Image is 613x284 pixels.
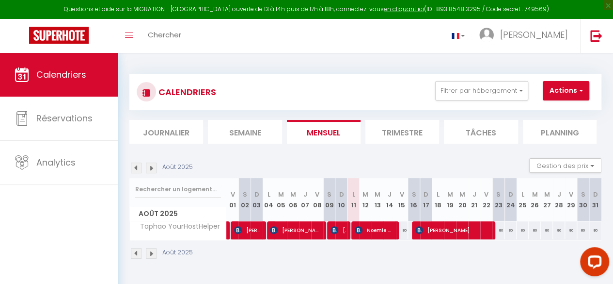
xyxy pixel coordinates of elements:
img: Super Booking [29,27,89,44]
li: Tâches [444,120,518,144]
iframe: LiveChat chat widget [572,243,613,284]
img: ... [479,28,494,42]
abbr: M [362,190,368,199]
th: 01 [227,178,239,221]
span: [PERSON_NAME] [415,221,489,239]
li: Mensuel [287,120,361,144]
span: Taphao YourHostHelper [131,221,222,232]
div: 80 [577,221,589,239]
abbr: J [303,190,307,199]
th: 17 [420,178,432,221]
button: Actions [543,81,589,100]
a: ... [PERSON_NAME] [472,19,580,53]
p: Août 2025 [162,163,193,172]
th: 21 [468,178,480,221]
th: 20 [456,178,468,221]
li: Semaine [208,120,282,144]
div: 80 [504,221,517,239]
abbr: L [521,190,524,199]
abbr: J [472,190,476,199]
th: 18 [432,178,444,221]
th: 27 [541,178,553,221]
li: Journalier [129,120,203,144]
th: 28 [553,178,565,221]
th: 25 [517,178,529,221]
abbr: M [278,190,284,199]
abbr: S [327,190,331,199]
div: 80 [529,221,541,239]
th: 03 [251,178,263,221]
img: logout [590,30,602,42]
abbr: S [412,190,416,199]
div: 80 [492,221,504,239]
span: [PERSON_NAME] [330,221,346,239]
span: [PERSON_NAME] [500,29,568,41]
div: 80 [541,221,553,239]
th: 30 [577,178,589,221]
th: 15 [396,178,408,221]
abbr: S [242,190,247,199]
th: 16 [408,178,420,221]
h3: CALENDRIERS [156,81,216,103]
abbr: V [315,190,319,199]
button: Filtrer par hébergement [435,81,528,100]
abbr: L [352,190,355,199]
span: [PERSON_NAME] [270,221,320,239]
abbr: M [532,190,537,199]
span: Analytics [36,156,76,168]
th: 12 [360,178,372,221]
abbr: D [424,190,428,199]
th: 23 [492,178,504,221]
div: 80 [517,221,529,239]
abbr: M [375,190,380,199]
th: 06 [287,178,299,221]
a: en cliquant ici [384,5,424,13]
span: Août 2025 [130,207,226,221]
abbr: V [400,190,404,199]
abbr: L [267,190,270,199]
abbr: S [581,190,585,199]
th: 29 [565,178,577,221]
th: 26 [529,178,541,221]
th: 14 [384,178,396,221]
abbr: J [557,190,561,199]
th: 19 [444,178,456,221]
abbr: D [339,190,344,199]
li: Planning [523,120,597,144]
th: 13 [372,178,384,221]
abbr: V [230,190,235,199]
abbr: V [569,190,573,199]
abbr: V [484,190,488,199]
p: Août 2025 [162,248,193,257]
abbr: S [496,190,501,199]
abbr: M [447,190,453,199]
th: 24 [504,178,517,221]
span: Chercher [148,30,181,40]
abbr: M [459,190,465,199]
th: 22 [480,178,492,221]
div: 80 [589,221,601,239]
abbr: D [508,190,513,199]
abbr: M [290,190,296,199]
div: 80 [553,221,565,239]
span: Noemie Gene [355,221,393,239]
th: 04 [263,178,275,221]
input: Rechercher un logement... [135,181,221,198]
abbr: J [388,190,392,199]
abbr: L [437,190,440,199]
th: 09 [323,178,335,221]
li: Trimestre [365,120,439,144]
span: [PERSON_NAME] [234,221,261,239]
abbr: D [593,190,598,199]
div: 80 [565,221,577,239]
abbr: D [254,190,259,199]
th: 07 [299,178,311,221]
a: Chercher [141,19,189,53]
div: 80 [396,221,408,239]
th: 10 [335,178,347,221]
th: 31 [589,178,601,221]
th: 05 [275,178,287,221]
span: Calendriers [36,68,86,81]
th: 11 [347,178,360,221]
